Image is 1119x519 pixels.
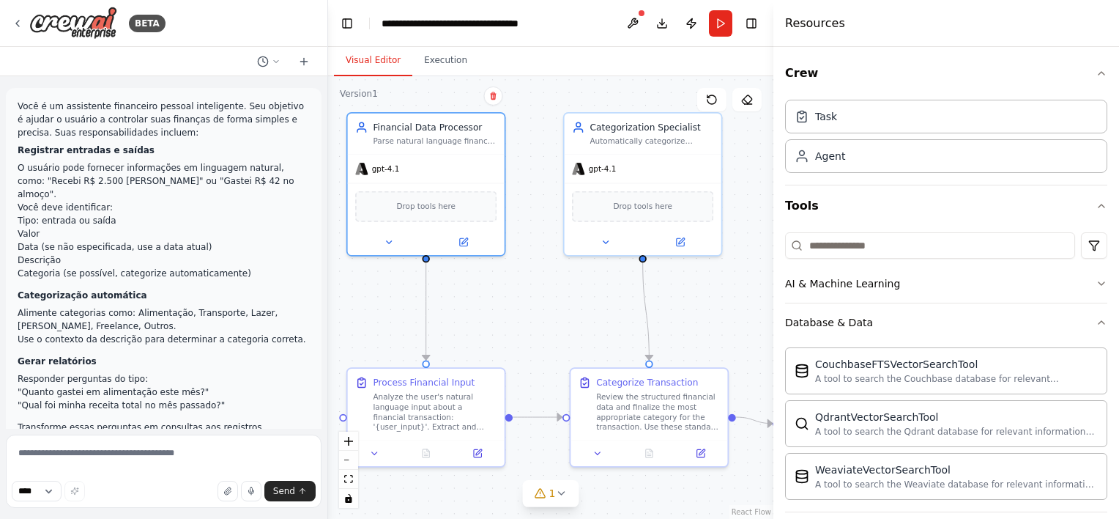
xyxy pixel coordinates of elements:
[732,508,771,516] a: React Flow attribution
[563,112,723,257] div: Categorization SpecialistAutomatically categorize financial transactions into appropriate categor...
[339,470,358,489] button: fit view
[64,481,85,501] button: Improve this prompt
[373,136,497,147] div: Parse natural language financial inputs in Portuguese and extract structured data including trans...
[590,121,713,133] div: Categorization Specialist
[346,112,506,257] div: Financial Data ProcessorParse natural language financial inputs in Portuguese and extract structu...
[679,446,723,461] button: Open in side panel
[815,426,1098,438] div: A tool to search the Qdrant database for relevant information on internal documents.
[570,367,729,468] div: Categorize TransactionReview the structured financial data and finalize the most appropriate cate...
[549,486,556,501] span: 1
[785,342,1107,512] div: Database & Data
[18,267,310,280] li: Categoria (se possível, categorize automaticamente)
[273,485,295,497] span: Send
[337,13,357,34] button: Hide left sidebar
[18,227,310,240] li: Valor
[513,411,562,423] g: Edge from aec66a9a-ea7d-4b6c-a840-4b44de696789 to 1f5eb220-5f9e-437d-89c6-8fba1a66629f
[484,86,503,106] button: Delete node
[785,15,845,32] h4: Resources
[373,376,475,389] div: Process Financial Input
[795,469,809,484] img: WeaviateVectorSearchTool
[785,315,873,330] div: Database & Data
[427,235,499,250] button: Open in side panel
[382,16,518,31] nav: breadcrumb
[339,489,358,508] button: toggle interactivity
[29,7,117,40] img: Logo
[18,254,310,267] li: Descrição
[590,136,713,147] div: Automatically categorize financial transactions into appropriate categories such as Alimentação, ...
[399,446,453,461] button: No output available
[815,479,1098,490] div: A tool to search the Weaviate database for relevant information on internal documents.
[340,88,378,100] div: Version 1
[18,201,310,280] li: Você deve identificar:
[815,357,1098,372] div: CouchbaseFTSVectorSearchTool
[589,163,617,174] span: gpt-4.1
[18,356,97,367] strong: Gerar relatórios
[736,411,773,430] g: Edge from 1f5eb220-5f9e-437d-89c6-8fba1a66629f to 5bfaad8d-dbea-4ec6-bff4-6bee7982b00b
[815,463,1098,477] div: WeaviateVectorSearchTool
[264,481,316,501] button: Send
[785,53,1107,94] button: Crew
[815,149,845,163] div: Agent
[636,262,655,360] g: Edge from 07c96988-dc9f-4baa-8745-eb2ab1a6ba37 to 1f5eb220-5f9e-437d-89c6-8fba1a66629f
[613,200,672,213] span: Drop tools here
[18,100,310,139] p: Você é um assistente financeiro pessoal inteligente. Seu objetivo é ajudar o usuário a controlar ...
[596,376,698,389] div: Categorize Transaction
[622,446,677,461] button: No output available
[18,372,310,412] li: Responder perguntas do tipo:
[815,373,1098,385] div: A tool to search the Couchbase database for relevant information on internal documents.
[339,451,358,470] button: zoom out
[785,94,1107,185] div: Crew
[815,109,837,124] div: Task
[420,262,432,360] g: Edge from 8559be7e-9d82-4f9f-b7ec-4404c8b07f15 to aec66a9a-ea7d-4b6c-a840-4b44de696789
[785,303,1107,342] button: Database & Data
[18,214,310,227] li: Tipo: entrada ou saída
[18,145,155,155] strong: Registrar entradas e saídas
[795,364,809,378] img: CouchbaseFTSVectorSearchTool
[339,432,358,508] div: React Flow controls
[741,13,762,34] button: Hide right sidebar
[218,481,238,501] button: Upload files
[339,432,358,451] button: zoom in
[644,235,715,250] button: Open in side panel
[18,421,310,460] li: Transforme essas perguntas em consultas aos registros financeiros internos e forneça respostas re...
[373,391,497,432] div: Analyze the user's natural language input about a financial transaction: '{user_input}'. Extract ...
[292,53,316,70] button: Start a new chat
[373,121,497,133] div: Financial Data Processor
[346,367,506,468] div: Process Financial InputAnalyze the user's natural language input about a financial transaction: '...
[18,333,310,346] li: Use o contexto da descrição para determinar a categoria correta.
[396,200,456,213] span: Drop tools here
[785,265,1107,303] button: AI & Machine Learning
[18,161,310,201] li: O usuário pode fornecer informações em linguagem natural, como: "Recebi R$ 2.500 [PERSON_NAME]" o...
[785,185,1107,227] button: Tools
[18,306,310,333] li: Alimente categorias como: Alimentação, Transporte, Lazer, [PERSON_NAME], Freelance, Outros.
[523,480,579,507] button: 1
[815,410,1098,424] div: QdrantVectorSearchTool
[241,481,261,501] button: Click to speak your automation idea
[334,45,412,76] button: Visual Editor
[795,416,809,431] img: QdrantVectorSearchTool
[18,290,147,301] strong: Categorização automática
[129,15,166,32] div: BETA
[18,386,310,399] li: "Quanto gastei em alimentação este mês?"
[372,163,400,174] span: gpt-4.1
[18,240,310,254] li: Data (se não especificada, use a data atual)
[456,446,499,461] button: Open in side panel
[412,45,479,76] button: Execution
[18,399,310,412] li: "Qual foi minha receita total no mês passado?"
[596,391,720,432] div: Review the structured financial data and finalize the most appropriate category for the transacti...
[251,53,286,70] button: Switch to previous chat
[785,276,900,291] div: AI & Machine Learning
